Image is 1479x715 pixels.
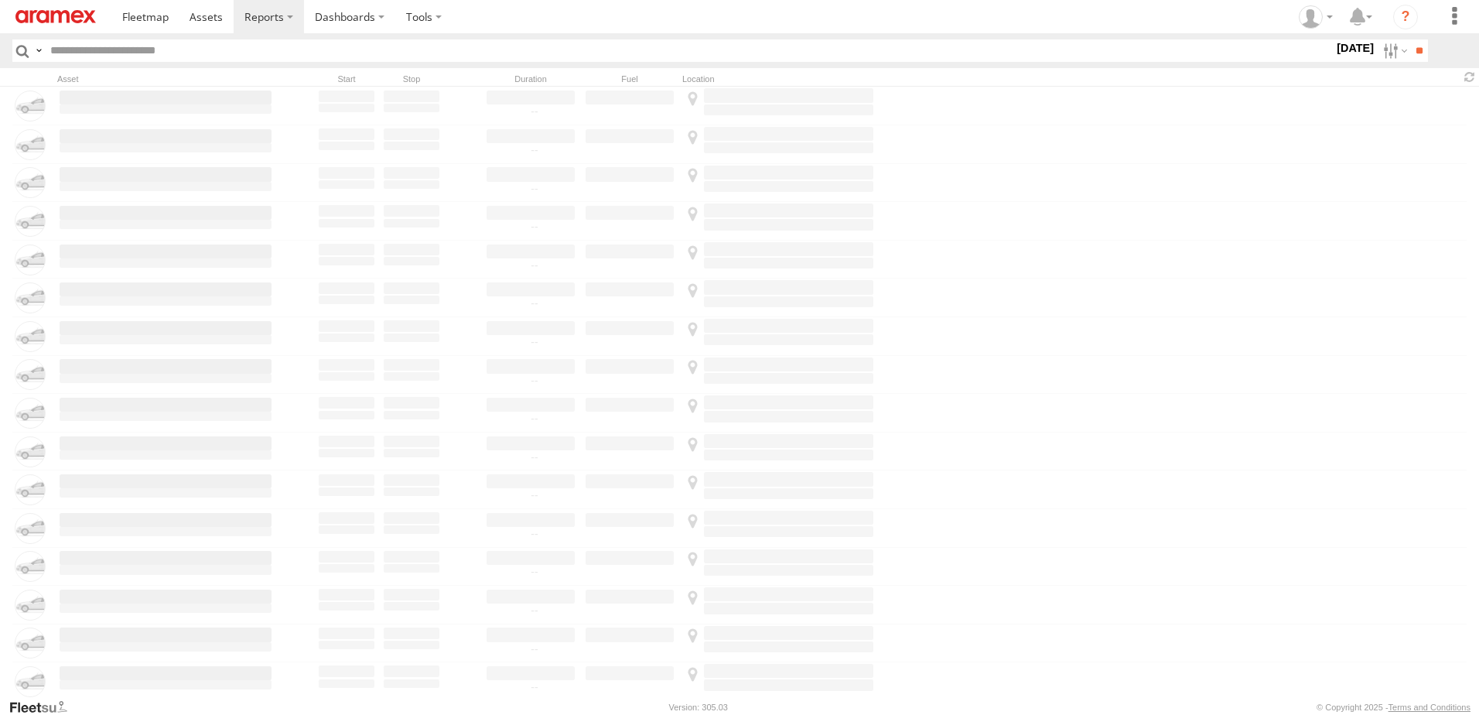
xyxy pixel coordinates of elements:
[15,10,96,23] img: aramex-logo.svg
[1334,39,1377,56] label: [DATE]
[669,703,728,712] div: Version: 305.03
[1293,5,1338,29] div: Fatimah Alqatari
[1377,39,1410,62] label: Search Filter Options
[32,39,45,62] label: Search Query
[1317,703,1470,712] div: © Copyright 2025 -
[1388,703,1470,712] a: Terms and Conditions
[9,700,80,715] a: Visit our Website
[1393,5,1418,29] i: ?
